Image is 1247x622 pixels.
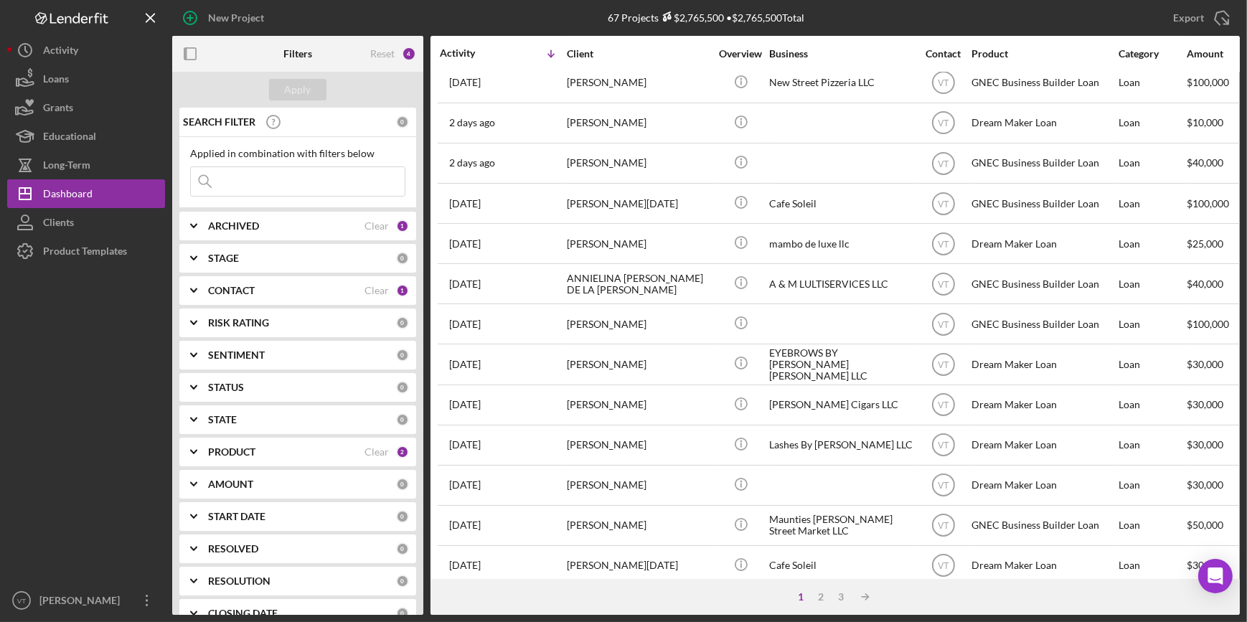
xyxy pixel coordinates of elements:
div: 2 [396,446,409,458]
div: Grants [43,93,73,126]
div: [PERSON_NAME] [567,104,710,142]
div: 0 [396,252,409,265]
div: [PERSON_NAME] [567,64,710,102]
div: [PERSON_NAME] [567,345,710,383]
button: Educational [7,122,165,151]
span: $30,000 [1187,479,1223,491]
div: 1 [396,220,409,232]
b: PRODUCT [208,446,255,458]
time: 2025-10-10 22:38 [449,238,481,250]
span: $25,000 [1187,237,1223,250]
time: 2025-10-12 14:23 [449,157,495,169]
div: $2,765,500 [659,11,724,24]
div: Apply [285,79,311,100]
b: RESOLUTION [208,575,270,587]
div: Long-Term [43,151,90,183]
div: 0 [396,349,409,362]
div: Export [1173,4,1204,32]
div: ANNIELINA [PERSON_NAME] DE LA [PERSON_NAME] [567,265,710,303]
div: Amount [1187,48,1241,60]
div: Cafe Soleil [769,547,913,585]
div: [PERSON_NAME] [36,586,129,618]
span: $50,000 [1187,519,1223,531]
div: 0 [396,316,409,329]
a: Clients [7,208,165,237]
b: SEARCH FILTER [183,116,255,128]
div: [PERSON_NAME] [567,386,710,424]
div: Loan [1119,426,1185,464]
a: Long-Term [7,151,165,179]
text: VT [938,481,949,491]
div: 67 Projects • $2,765,500 Total [608,11,804,24]
time: 2025-10-09 20:29 [449,359,481,370]
div: 0 [396,478,409,491]
div: 1 [396,284,409,297]
span: $100,000 [1187,318,1229,330]
button: New Project [172,4,278,32]
span: $30,000 [1187,438,1223,451]
div: New Street Pizzeria LLC [769,64,913,102]
span: $30,000 [1187,398,1223,410]
div: Applied in combination with filters below [190,148,405,159]
text: VT [938,159,949,169]
div: 4 [402,47,416,61]
text: VT [938,360,949,370]
div: GNEC Business Builder Loan [971,265,1115,303]
div: 0 [396,413,409,426]
div: GNEC Business Builder Loan [971,184,1115,222]
div: [PERSON_NAME] [567,506,710,545]
div: EYEBROWS BY [PERSON_NAME] [PERSON_NAME] LLC [769,345,913,383]
div: Reset [370,48,395,60]
a: Grants [7,93,165,122]
text: VT [938,239,949,249]
b: RESOLVED [208,543,258,555]
div: Educational [43,122,96,154]
b: START DATE [208,511,265,522]
div: Loan [1119,345,1185,383]
div: [PERSON_NAME][DATE] [567,184,710,222]
div: Cafe Soleil [769,184,913,222]
text: VT [938,521,949,531]
button: Dashboard [7,179,165,208]
div: Clear [364,220,389,232]
div: 2 [811,591,831,603]
time: 2025-10-09 13:03 [449,519,481,531]
text: VT [938,440,949,451]
div: Clear [364,446,389,458]
div: [PERSON_NAME] Cigars LLC [769,386,913,424]
div: GNEC Business Builder Loan [971,144,1115,182]
time: 2025-10-10 19:16 [449,278,481,290]
div: New Project [208,4,264,32]
b: STAGE [208,253,239,264]
text: VT [17,597,26,605]
text: VT [938,78,949,88]
div: [PERSON_NAME] [567,466,710,504]
div: Dream Maker Loan [971,426,1115,464]
div: GNEC Business Builder Loan [971,506,1115,545]
a: Product Templates [7,237,165,265]
div: Dream Maker Loan [971,547,1115,585]
span: $30,000 [1187,559,1223,571]
div: Dream Maker Loan [971,225,1115,263]
div: Loan [1119,144,1185,182]
button: Loans [7,65,165,93]
time: 2025-10-11 22:48 [449,198,481,209]
span: $100,000 [1187,197,1229,209]
div: Maunties [PERSON_NAME] Street Market LLC [769,506,913,545]
div: 0 [396,510,409,523]
div: Loan [1119,506,1185,545]
span: $40,000 [1187,278,1223,290]
text: VT [938,561,949,571]
b: STATE [208,414,237,425]
div: Dashboard [43,179,93,212]
div: Clients [43,208,74,240]
div: 0 [396,542,409,555]
text: VT [938,400,949,410]
div: mambo de luxe llc [769,225,913,263]
b: CLOSING DATE [208,608,278,619]
div: Lashes By [PERSON_NAME] LLC [769,426,913,464]
div: Dream Maker Loan [971,345,1115,383]
div: Loan [1119,265,1185,303]
div: [PERSON_NAME][DATE] [567,547,710,585]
